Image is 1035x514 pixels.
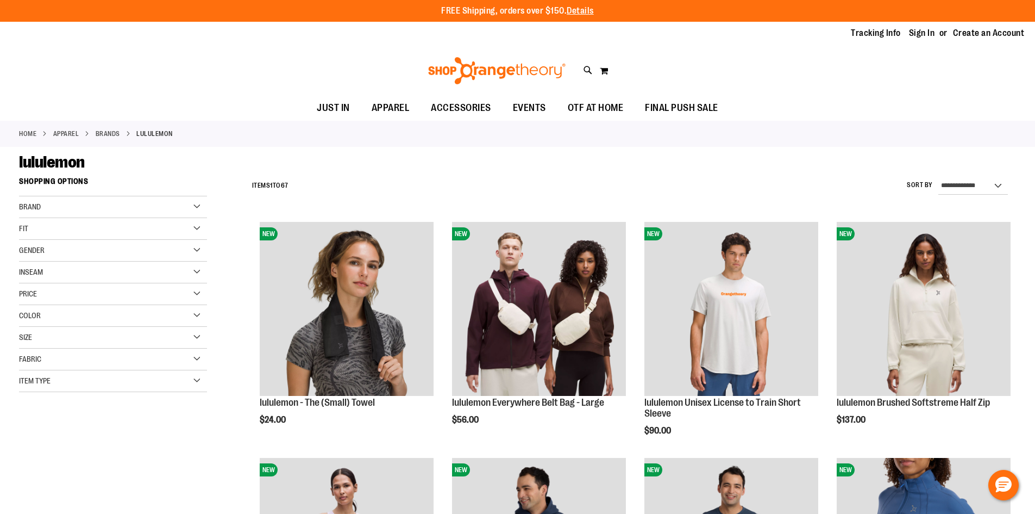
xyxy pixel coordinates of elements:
[452,227,470,240] span: NEW
[634,96,729,121] a: FINAL PUSH SALE
[837,222,1011,398] a: lululemon Brushed Softstreme Half ZipNEW
[567,6,594,16] a: Details
[19,224,28,233] span: Fit
[639,216,824,463] div: product
[644,397,801,419] a: lululemon Unisex License to Train Short Sleeve
[19,153,85,171] span: lululemon
[53,129,79,139] a: APPAREL
[837,463,855,476] span: NEW
[260,463,278,476] span: NEW
[260,222,434,396] img: lululemon - The (Small) Towel
[252,177,288,194] h2: Items to
[644,463,662,476] span: NEW
[19,311,41,320] span: Color
[907,181,933,190] label: Sort By
[568,96,624,120] span: OTF AT HOME
[431,96,491,120] span: ACCESSORIES
[909,27,935,39] a: Sign In
[260,397,375,408] a: lululemon - The (Small) Towel
[420,96,502,121] a: ACCESSORIES
[372,96,410,120] span: APPAREL
[19,202,41,211] span: Brand
[254,216,439,453] div: product
[306,96,361,121] a: JUST IN
[19,172,207,196] strong: Shopping Options
[270,182,273,189] span: 1
[19,289,37,298] span: Price
[260,222,434,398] a: lululemon - The (Small) TowelNEW
[645,96,718,120] span: FINAL PUSH SALE
[136,129,173,139] strong: lululemon
[644,222,818,396] img: lululemon Unisex License to Train Short Sleeve
[831,216,1016,453] div: product
[426,57,567,84] img: Shop Orangetheory
[837,397,990,408] a: lululemon Brushed Softstreme Half Zip
[19,355,41,363] span: Fabric
[644,426,673,436] span: $90.00
[644,222,818,398] a: lululemon Unisex License to Train Short SleeveNEW
[502,96,557,121] a: EVENTS
[837,222,1011,396] img: lululemon Brushed Softstreme Half Zip
[557,96,635,121] a: OTF AT HOME
[317,96,350,120] span: JUST IN
[513,96,546,120] span: EVENTS
[361,96,421,120] a: APPAREL
[452,463,470,476] span: NEW
[452,222,626,398] a: lululemon Everywhere Belt Bag - LargeNEW
[851,27,901,39] a: Tracking Info
[452,415,480,425] span: $56.00
[281,182,288,189] span: 67
[837,227,855,240] span: NEW
[260,415,287,425] span: $24.00
[19,376,51,385] span: Item Type
[452,397,604,408] a: lululemon Everywhere Belt Bag - Large
[988,470,1019,500] button: Hello, have a question? Let’s chat.
[644,227,662,240] span: NEW
[19,246,45,255] span: Gender
[447,216,631,453] div: product
[260,227,278,240] span: NEW
[19,268,43,276] span: Inseam
[441,5,594,17] p: FREE Shipping, orders over $150.
[19,333,32,342] span: Size
[96,129,120,139] a: BRANDS
[953,27,1025,39] a: Create an Account
[452,222,626,396] img: lululemon Everywhere Belt Bag - Large
[19,129,36,139] a: Home
[837,415,867,425] span: $137.00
